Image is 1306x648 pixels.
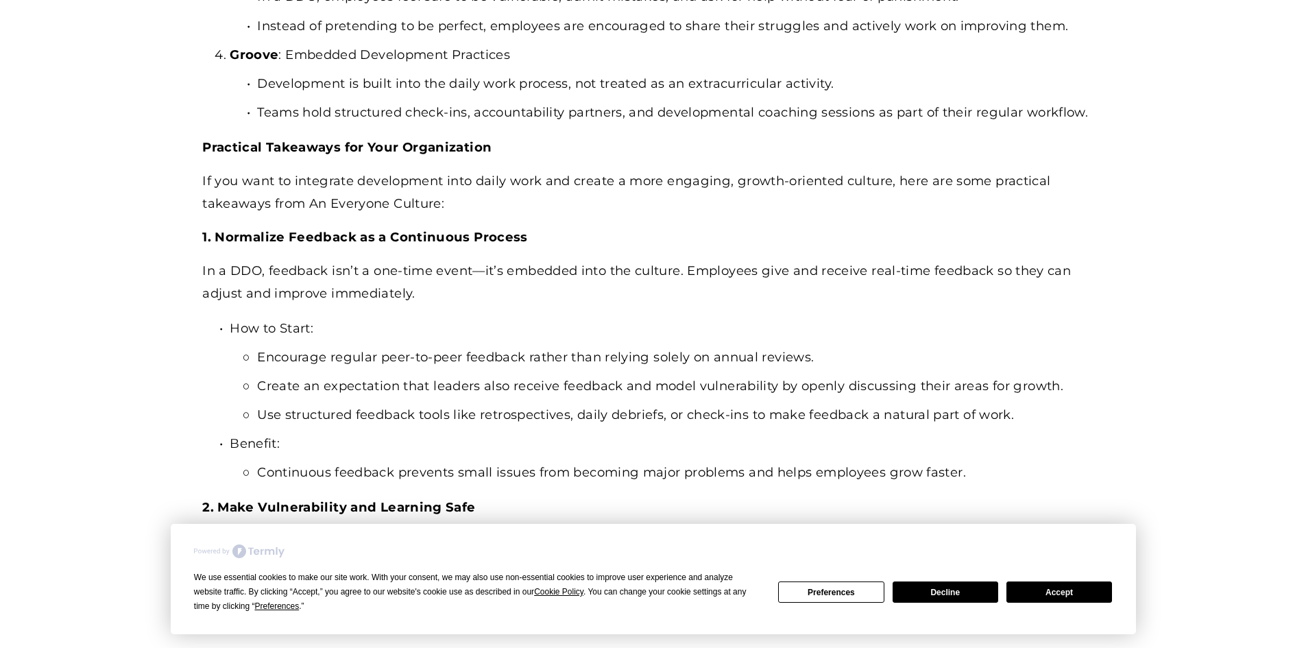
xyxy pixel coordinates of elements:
button: Preferences [778,581,884,603]
strong: 2. Make Vulnerability and Learning Safe [202,499,475,515]
img: Powered by Termly [194,544,285,558]
p: If you want to integrate development into daily work and create a more engaging, growth-oriented ... [202,170,1103,215]
div: We use essential cookies to make our site work. With your consent, we may also use non-essential ... [194,571,762,614]
p: Continuous feedback prevents small issues from becoming major problems and helps employees grow f... [257,461,1103,484]
p: Instead of pretending to be perfect, employees are encouraged to share their struggles and active... [257,15,1103,38]
span: Preferences [255,601,300,611]
p: In a DDO, feedback isn’t a one-time event—it’s embedded into the culture. Employees give and rece... [202,260,1103,305]
p: How to Start: [230,317,1103,340]
p: Development is built into the daily work process, not treated as an extracurricular activity. [257,73,1103,95]
p: Encourage regular peer-to-peer feedback rather than relying solely on annual reviews. [257,346,1103,369]
p: : Embedded Development Practices [230,44,1103,67]
div: Cookie Consent Prompt [171,524,1136,634]
button: Accept [1006,581,1112,603]
p: Create an expectation that leaders also receive feedback and model vulnerability by openly discus... [257,375,1103,398]
strong: Groove [230,47,278,62]
strong: Practical Takeaways for Your Organization [202,139,492,155]
span: Cookie Policy [534,587,583,597]
strong: 1. Normalize Feedback as a Continuous Process [202,229,527,245]
p: Benefit: [230,433,1103,455]
p: Teams hold structured check-ins, accountability partners, and developmental coaching sessions as ... [257,101,1103,124]
button: Decline [893,581,998,603]
p: Use structured feedback tools like retrospectives, daily debriefs, or check-ins to make feedback ... [257,404,1103,427]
